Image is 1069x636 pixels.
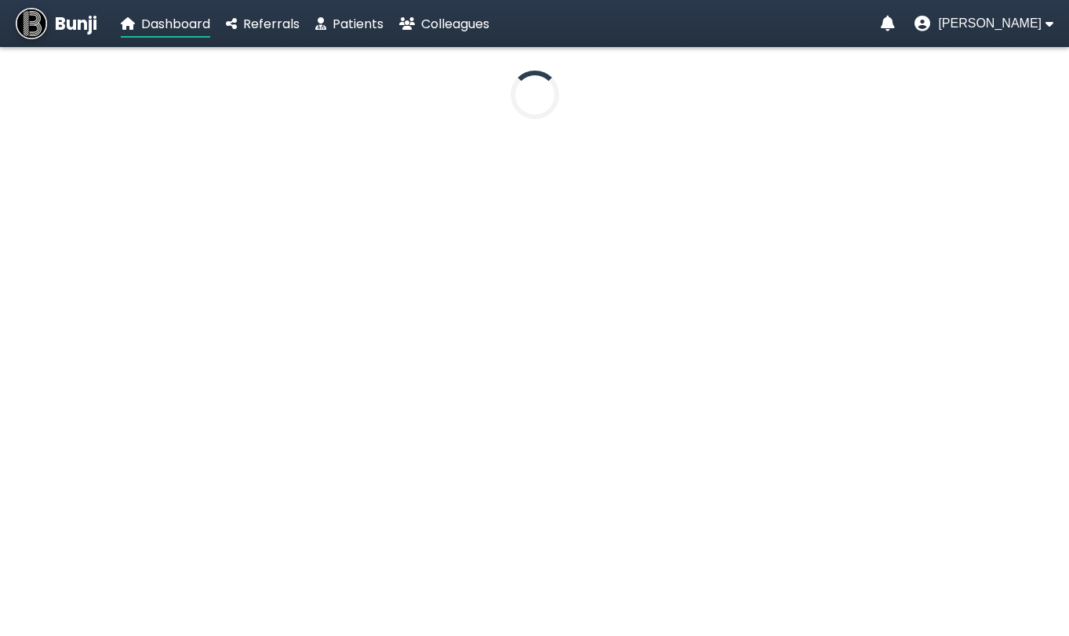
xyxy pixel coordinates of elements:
[243,15,300,33] span: Referrals
[914,16,1053,31] button: User menu
[421,15,489,33] span: Colleagues
[333,15,384,33] span: Patients
[141,15,210,33] span: Dashboard
[55,11,97,37] span: Bunji
[16,8,97,39] a: Bunji
[226,14,300,34] a: Referrals
[881,16,895,31] a: Notifications
[16,8,47,39] img: Bunji Dental Referral Management
[121,14,210,34] a: Dashboard
[399,14,489,34] a: Colleagues
[938,16,1042,31] span: [PERSON_NAME]
[315,14,384,34] a: Patients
